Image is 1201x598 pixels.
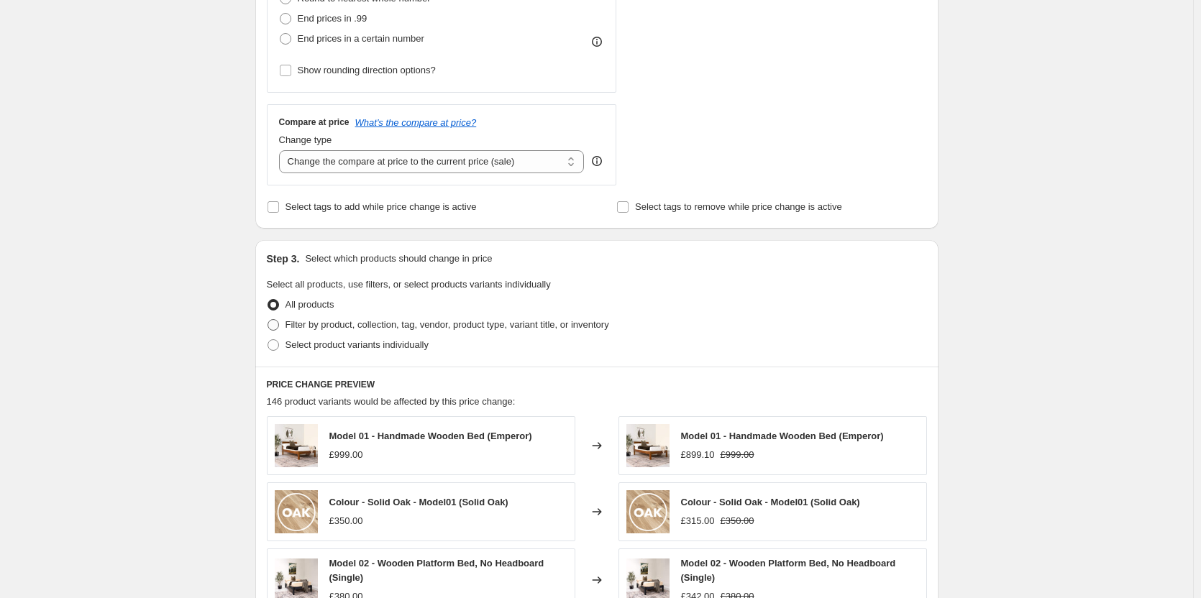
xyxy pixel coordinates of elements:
[626,424,670,467] img: P2092478square_80x.jpg
[329,497,508,507] span: Colour - Solid Oak - Model01 (Solid Oak)
[721,448,754,462] strike: £999.00
[329,514,363,528] div: £350.00
[626,490,670,533] img: Solid-oak_80x.png
[286,319,609,330] span: Filter by product, collection, tag, vendor, product type, variant title, or inventory
[590,154,604,168] div: help
[355,117,477,128] button: What's the compare at price?
[329,448,363,462] div: £999.00
[275,490,318,533] img: Solid-oak_80x.png
[305,252,492,266] p: Select which products should change in price
[286,339,429,350] span: Select product variants individually
[721,514,754,528] strike: £350.00
[286,201,477,212] span: Select tags to add while price change is active
[267,396,516,407] span: 146 product variants would be affected by this price change:
[681,497,860,507] span: Colour - Solid Oak - Model01 (Solid Oak)
[329,431,532,441] span: Model 01 - Handmade Wooden Bed (Emperor)
[681,514,715,528] div: £315.00
[298,65,436,75] span: Show rounding direction options?
[329,558,544,583] span: Model 02 - Wooden Platform Bed, No Headboard (Single)
[279,134,332,145] span: Change type
[267,379,927,390] h6: PRICE CHANGE PREVIEW
[298,33,424,44] span: End prices in a certain number
[681,448,715,462] div: £899.10
[298,13,367,24] span: End prices in .99
[279,116,350,128] h3: Compare at price
[681,558,896,583] span: Model 02 - Wooden Platform Bed, No Headboard (Single)
[267,252,300,266] h2: Step 3.
[286,299,334,310] span: All products
[267,279,551,290] span: Select all products, use filters, or select products variants individually
[275,424,318,467] img: P2092478square_80x.jpg
[681,431,884,441] span: Model 01 - Handmade Wooden Bed (Emperor)
[635,201,842,212] span: Select tags to remove while price change is active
